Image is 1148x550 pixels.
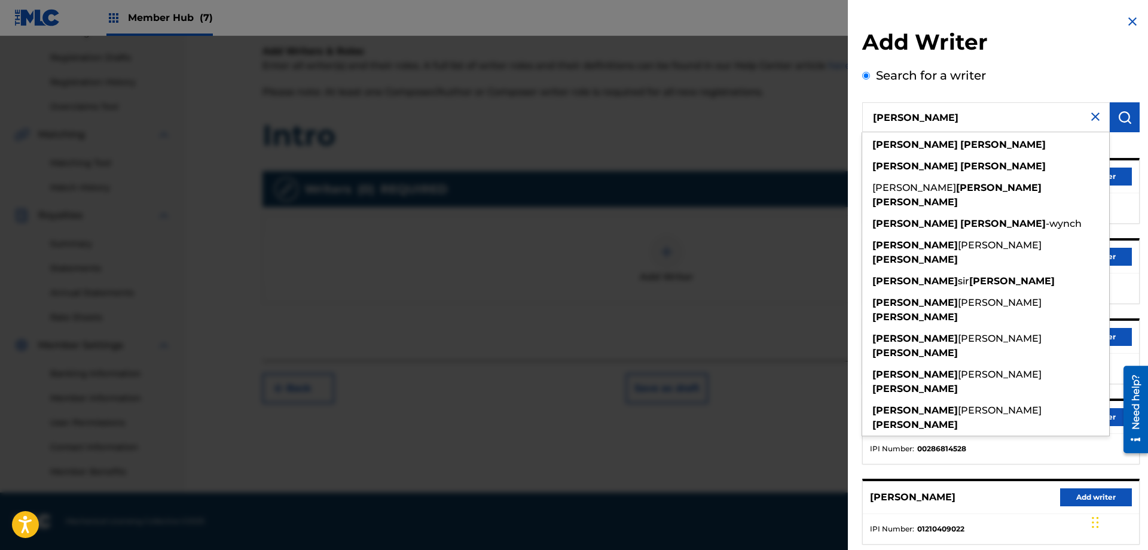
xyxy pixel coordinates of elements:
[872,297,958,308] strong: [PERSON_NAME]
[872,333,958,344] strong: [PERSON_NAME]
[876,68,986,83] label: Search for a writer
[872,419,958,430] strong: [PERSON_NAME]
[958,239,1042,251] span: [PERSON_NAME]
[1115,360,1148,460] iframe: Resource Center
[1088,493,1148,550] iframe: Chat Widget
[862,29,1140,59] h2: Add Writer
[1060,488,1132,506] button: Add writer
[872,196,958,208] strong: [PERSON_NAME]
[960,139,1046,150] strong: [PERSON_NAME]
[870,443,914,454] span: IPI Number :
[128,11,213,25] span: Member Hub
[872,311,958,323] strong: [PERSON_NAME]
[969,275,1055,287] strong: [PERSON_NAME]
[958,275,969,287] span: sir
[870,524,914,534] span: IPI Number :
[958,369,1042,380] span: [PERSON_NAME]
[917,524,964,534] strong: 01210409022
[872,275,958,287] strong: [PERSON_NAME]
[106,11,121,25] img: Top Rightsholders
[917,443,966,454] strong: 00286814528
[872,383,958,394] strong: [PERSON_NAME]
[960,160,1046,172] strong: [PERSON_NAME]
[872,160,958,172] strong: [PERSON_NAME]
[200,12,213,23] span: (7)
[872,239,958,251] strong: [PERSON_NAME]
[956,182,1042,193] strong: [PERSON_NAME]
[1046,218,1082,229] span: -wynch
[958,333,1042,344] span: [PERSON_NAME]
[872,218,958,229] strong: [PERSON_NAME]
[862,102,1110,132] input: Search writer's name or IPI Number
[14,9,60,26] img: MLC Logo
[1088,110,1103,124] img: close
[872,182,956,193] span: [PERSON_NAME]
[958,297,1042,308] span: [PERSON_NAME]
[1118,110,1132,124] img: Search Works
[1092,505,1099,540] div: Drag
[870,490,955,505] p: [PERSON_NAME]
[872,347,958,358] strong: [PERSON_NAME]
[958,405,1042,416] span: [PERSON_NAME]
[872,254,958,265] strong: [PERSON_NAME]
[872,369,958,380] strong: [PERSON_NAME]
[872,139,958,150] strong: [PERSON_NAME]
[872,405,958,416] strong: [PERSON_NAME]
[960,218,1046,229] strong: [PERSON_NAME]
